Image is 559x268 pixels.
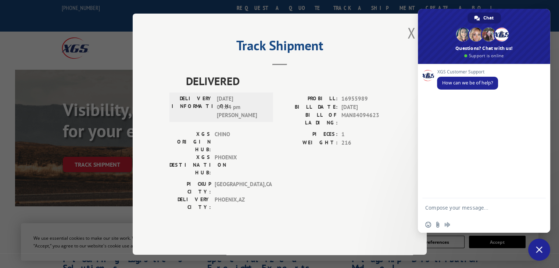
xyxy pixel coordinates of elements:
[280,130,338,139] label: PIECES:
[405,23,418,43] button: Close modal
[172,95,213,120] label: DELIVERY INFORMATION:
[280,103,338,111] label: BILL DATE:
[528,239,550,261] a: Close chat
[217,95,266,120] span: [DATE] 04:34 pm [PERSON_NAME]
[341,95,390,103] span: 16955989
[280,95,338,103] label: PROBILL:
[169,40,390,54] h2: Track Shipment
[186,73,390,89] span: DELIVERED
[169,153,211,177] label: XGS DESTINATION HUB:
[215,180,264,196] span: [GEOGRAPHIC_DATA] , CA
[169,130,211,153] label: XGS ORIGIN HUB:
[467,12,501,23] a: Chat
[437,69,498,75] span: XGS Customer Support
[341,130,390,139] span: 1
[215,196,264,211] span: PHOENIX , AZ
[341,103,390,111] span: [DATE]
[442,80,493,86] span: How can we be of help?
[341,138,390,147] span: 216
[280,138,338,147] label: WEIGHT:
[435,222,441,228] span: Send a file
[215,153,264,177] span: PHOENIX
[215,130,264,153] span: CHINO
[169,196,211,211] label: DELIVERY CITY:
[169,180,211,196] label: PICKUP CITY:
[444,222,450,228] span: Audio message
[280,111,338,127] label: BILL OF LADING:
[483,12,494,23] span: Chat
[425,222,431,228] span: Insert an emoji
[341,111,390,127] span: MAN84094623
[425,198,528,217] textarea: Compose your message...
